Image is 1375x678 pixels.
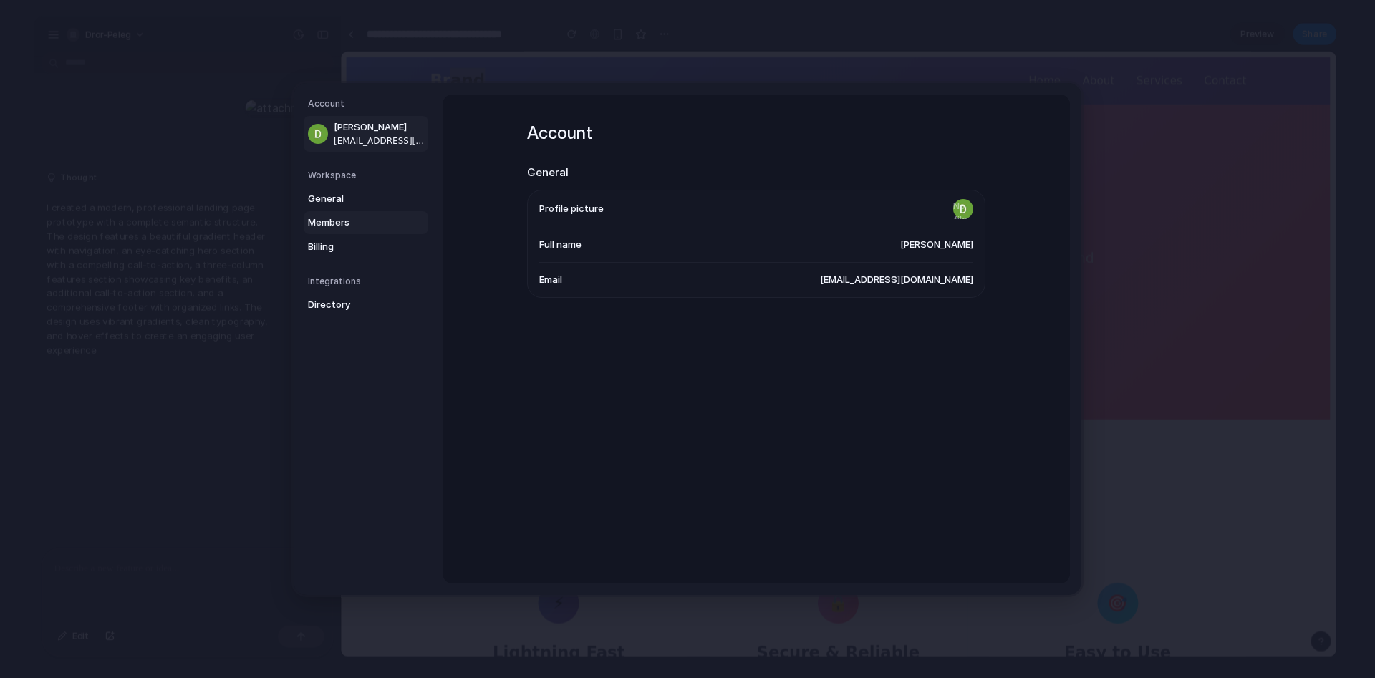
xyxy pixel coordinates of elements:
[781,21,814,40] a: About
[539,273,562,287] span: Email
[117,619,342,646] h3: Lightning Fast
[308,169,428,182] h5: Workspace
[94,17,152,44] div: Brand
[724,21,758,40] a: Home
[438,281,609,319] button: Get Started [DATE]
[308,192,400,206] span: General
[308,275,428,288] h5: Integrations
[334,135,425,147] span: [EMAIL_ADDRESS][DOMAIN_NAME]
[94,456,953,502] h2: Why Choose Us
[527,165,985,181] h2: General
[304,236,428,258] a: Billing
[796,559,839,602] div: 🎯
[909,21,953,40] a: Contact
[308,298,400,312] span: Directory
[334,120,425,135] span: [PERSON_NAME]
[208,559,251,602] div: ⚡
[237,206,810,252] p: Experience cutting-edge technology that transforms the way you work and live. Join thousands of s...
[502,559,545,602] div: 🔒
[539,202,604,216] span: Profile picture
[304,188,428,210] a: General
[308,97,428,110] h5: Account
[900,238,973,252] span: [PERSON_NAME]
[411,619,637,646] h3: Secure & Reliable
[304,294,428,316] a: Directory
[527,120,985,146] h1: Account
[539,238,582,252] span: Full name
[304,116,428,152] a: [PERSON_NAME][EMAIL_ADDRESS][DOMAIN_NAME]
[237,125,810,189] h1: Welcome to the Future
[304,211,428,234] a: Members
[837,21,885,40] a: Services
[308,215,400,230] span: Members
[308,240,400,254] span: Billing
[820,273,973,287] span: [EMAIL_ADDRESS][DOMAIN_NAME]
[705,619,930,646] h3: Easy to Use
